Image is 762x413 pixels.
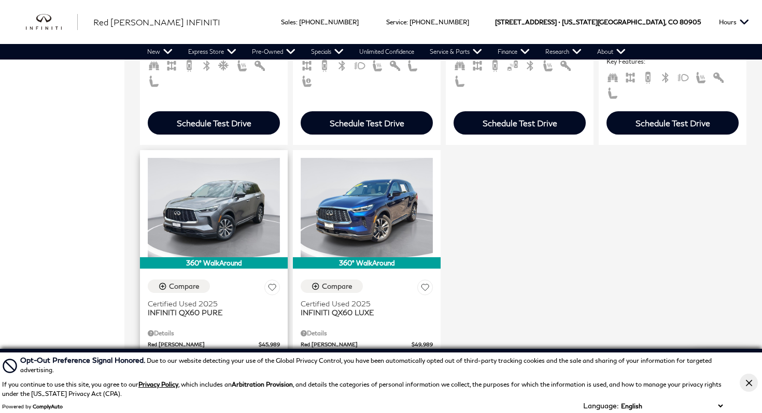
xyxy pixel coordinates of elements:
div: Pricing Details - INFINITI QX60 PURE [148,329,280,338]
div: Compare [169,282,200,291]
span: Backup Camera [489,61,501,68]
span: $49,989 [412,341,433,348]
span: Leather Seats [454,76,466,84]
span: INFINITI QX60 PURE [148,308,272,317]
span: AWD [301,61,313,68]
span: : [406,18,408,26]
div: Schedule Test Drive [483,118,557,128]
nav: Main Navigation [139,44,633,60]
a: Unlimited Confidence [351,44,422,60]
a: ComplyAuto [33,403,63,409]
img: 2025 INFINITI QX60 PURE [148,158,280,257]
div: Pricing Details - INFINITI QX60 LUXE [301,329,433,338]
a: Specials [303,44,351,60]
div: 360° WalkAround [293,257,441,269]
span: Third Row Seats [454,61,466,68]
span: Keyless Entry [559,61,572,68]
img: INFINITI [26,14,78,31]
span: Memory Seats [301,76,313,84]
span: Backup Camera [183,61,195,68]
span: Opt-Out Preference Signal Honored . [20,356,147,364]
span: INFINITI QX60 LUXE [301,308,425,317]
span: Key Features : [606,56,739,67]
span: Certified Used 2025 [301,299,425,308]
span: Heated Seats [542,61,554,68]
a: [PHONE_NUMBER] [410,18,469,26]
strong: Arbitration Provision [232,380,293,388]
a: New [139,44,180,60]
a: Privacy Policy [138,380,178,388]
span: Red [PERSON_NAME] [301,341,412,348]
span: Blind Spot Monitor [506,61,519,68]
a: [PHONE_NUMBER] [299,18,359,26]
div: Powered by [2,403,63,409]
span: Leather Seats [606,88,619,96]
span: Leather Seats [148,76,160,84]
a: Service & Parts [422,44,490,60]
span: Keyless Entry [253,61,266,68]
span: Sales [281,18,296,26]
span: Backup Camera [642,72,654,80]
a: Pre-Owned [244,44,303,60]
a: Research [538,44,589,60]
div: Language: [583,402,618,409]
span: AWD [165,61,178,68]
a: Express Store [180,44,244,60]
span: Bluetooth [201,61,213,68]
span: Keyless Entry [389,61,401,68]
span: Bluetooth [524,61,537,68]
a: [STREET_ADDRESS] • [US_STATE][GEOGRAPHIC_DATA], CO 80905 [495,18,701,26]
div: Schedule Test Drive - INFINITI QX80 Sensory [606,111,739,135]
button: Compare Vehicle [148,279,210,293]
div: Schedule Test Drive [636,118,710,128]
img: 2025 INFINITI QX60 LUXE [301,158,433,257]
button: Save Vehicle [264,279,280,299]
div: Due to our website detecting your use of the Global Privacy Control, you have been automatically ... [20,355,725,375]
span: Third Row Seats [148,61,160,68]
a: infiniti [26,14,78,31]
div: Schedule Test Drive - INFINITI QX60 PURE [454,111,586,135]
span: : [296,18,298,26]
a: Certified Used 2025INFINITI QX60 LUXE [301,299,433,317]
a: About [589,44,633,60]
span: Backup Camera [318,61,331,68]
span: $45,989 [259,341,280,348]
span: Fog Lights [677,72,689,80]
span: Red [PERSON_NAME] [148,341,259,348]
span: Cooled Seats [218,61,231,68]
div: Schedule Test Drive - INFINITI QX60 LUXE [148,111,280,135]
span: Keyless Entry [712,72,725,80]
a: Certified Used 2025INFINITI QX60 PURE [148,299,280,317]
div: Schedule Test Drive - INFINITI QX50 SPORT [301,111,433,135]
a: Red [PERSON_NAME] $49,989 [301,341,433,348]
button: Compare Vehicle [301,279,363,293]
a: Red [PERSON_NAME] $45,989 [148,341,280,348]
span: Heated Seats [236,61,248,68]
span: Third Row Seats [606,72,619,80]
div: 360° WalkAround [140,257,288,269]
span: AWD [624,72,637,80]
span: Heated Seats [695,72,707,80]
span: Fog Lights [354,61,366,68]
a: Red [PERSON_NAME] INFINITI [93,16,220,28]
span: Bluetooth [659,72,672,80]
button: Close Button [740,374,758,392]
div: Compare [322,282,352,291]
select: Language Select [618,401,725,411]
span: Leather Seats [406,61,419,68]
span: Heated Seats [371,61,384,68]
span: Red [PERSON_NAME] INFINITI [93,17,220,27]
div: Schedule Test Drive [330,118,404,128]
div: Schedule Test Drive [177,118,251,128]
button: Save Vehicle [417,279,433,299]
span: Service [386,18,406,26]
p: If you continue to use this site, you agree to our , which includes an , and details the categori... [2,380,722,397]
a: Finance [490,44,538,60]
span: Bluetooth [336,61,348,68]
span: Certified Used 2025 [148,299,272,308]
span: AWD [471,61,484,68]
